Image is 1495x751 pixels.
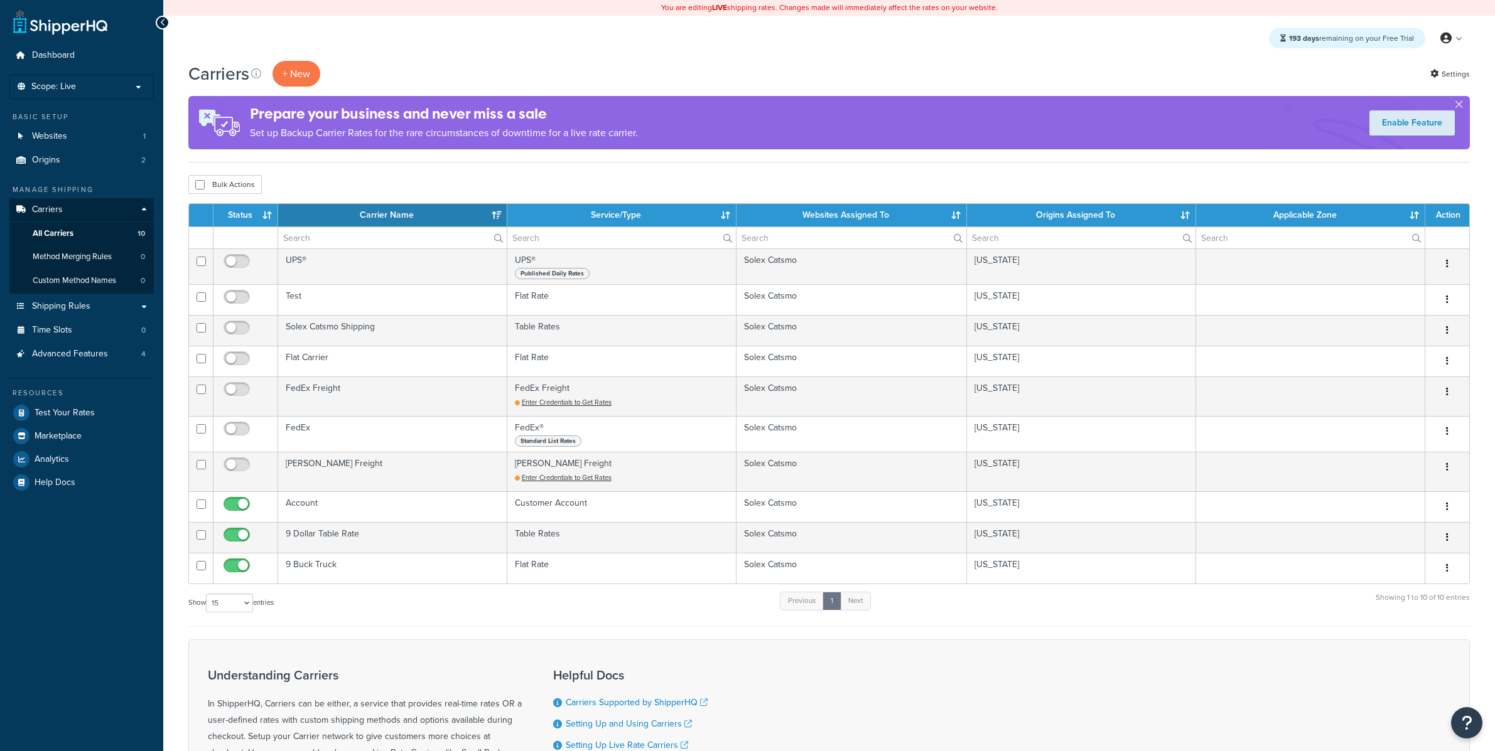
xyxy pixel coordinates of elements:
[967,416,1196,452] td: [US_STATE]
[553,668,717,682] h3: Helpful Docs
[780,592,824,610] a: Previous
[737,248,968,284] td: Solex Catsmo
[278,376,507,416] td: FedEx Freight
[32,50,75,61] span: Dashboard
[1369,110,1455,136] a: Enable Feature
[1376,590,1470,617] div: Showing 1 to 10 of 10 entries
[522,397,612,407] span: Enter Credentials to Get Rates
[33,275,116,286] span: Custom Method Names
[712,2,727,13] b: LIVE
[9,295,154,318] a: Shipping Rules
[967,227,1195,248] input: Search
[967,452,1196,491] td: [US_STATE]
[9,388,154,398] div: Resources
[1289,33,1319,44] strong: 193 days
[507,491,737,522] td: Customer Account
[9,471,154,494] li: Help Docs
[250,124,638,142] p: Set up Backup Carrier Rates for the rare circumstances of downtime for a live rate carrier.
[32,205,63,215] span: Carriers
[143,131,146,142] span: 1
[967,522,1196,553] td: [US_STATE]
[507,452,737,491] td: [PERSON_NAME] Freight
[141,275,145,286] span: 0
[9,448,154,471] a: Analytics
[278,491,507,522] td: Account
[138,228,145,239] span: 10
[32,349,108,360] span: Advanced Features
[515,268,590,279] span: Published Daily Rates
[9,149,154,172] li: Origins
[33,228,73,239] span: All Carriers
[967,491,1196,522] td: [US_STATE]
[1430,65,1470,83] a: Settings
[737,491,968,522] td: Solex Catsmo
[9,222,154,245] a: All Carriers 10
[9,44,154,67] a: Dashboard
[31,82,76,92] span: Scope: Live
[737,553,968,583] td: Solex Catsmo
[13,9,107,35] a: ShipperHQ Home
[823,592,841,610] a: 1
[35,477,75,488] span: Help Docs
[507,315,737,346] td: Table Rates
[737,416,968,452] td: Solex Catsmo
[141,155,146,166] span: 2
[141,349,146,360] span: 4
[9,112,154,122] div: Basic Setup
[213,204,278,226] th: Status: activate to sort column ascending
[278,248,507,284] td: UPS®
[522,472,612,482] span: Enter Credentials to Get Rates
[967,248,1196,284] td: [US_STATE]
[9,198,154,294] li: Carriers
[35,408,95,418] span: Test Your Rates
[737,227,967,248] input: Search
[9,269,154,292] a: Custom Method Names 0
[278,204,507,226] th: Carrier Name: activate to sort column ascending
[250,104,638,124] h4: Prepare your business and never miss a sale
[507,522,737,553] td: Table Rates
[32,155,60,166] span: Origins
[507,227,736,248] input: Search
[278,315,507,346] td: Solex Catsmo Shipping
[9,269,154,292] li: Custom Method Names
[737,452,968,491] td: Solex Catsmo
[9,343,154,366] li: Advanced Features
[278,346,507,376] td: Flat Carrier
[507,248,737,284] td: UPS®
[9,222,154,245] li: All Carriers
[967,553,1196,583] td: [US_STATE]
[1425,204,1469,226] th: Action
[737,346,968,376] td: Solex Catsmo
[35,431,82,442] span: Marketplace
[278,284,507,315] td: Test
[9,245,154,269] li: Method Merging Rules
[967,376,1196,416] td: [US_STATE]
[278,227,507,248] input: Search
[141,325,146,336] span: 0
[9,425,154,447] a: Marketplace
[188,61,249,86] h1: Carriers
[507,553,737,583] td: Flat Rate
[507,376,737,416] td: FedEx Freight
[1269,28,1425,48] div: remaining on your Free Trial
[1451,707,1482,738] button: Open Resource Center
[9,198,154,221] a: Carriers
[840,592,871,610] a: Next
[737,522,968,553] td: Solex Catsmo
[9,319,154,342] li: Time Slots
[278,553,507,583] td: 9 Buck Truck
[9,245,154,269] a: Method Merging Rules 0
[278,416,507,452] td: FedEx
[32,325,72,336] span: Time Slots
[9,319,154,342] a: Time Slots 0
[737,204,968,226] th: Websites Assigned To: activate to sort column ascending
[9,402,154,424] a: Test Your Rates
[507,284,737,315] td: Flat Rate
[188,96,250,149] img: ad-rules-rateshop-fe6ec290ccb7230408bd80ed9643f0289d75e0ffd9eb532fc0e269fcd187b520.png
[9,149,154,172] a: Origins 2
